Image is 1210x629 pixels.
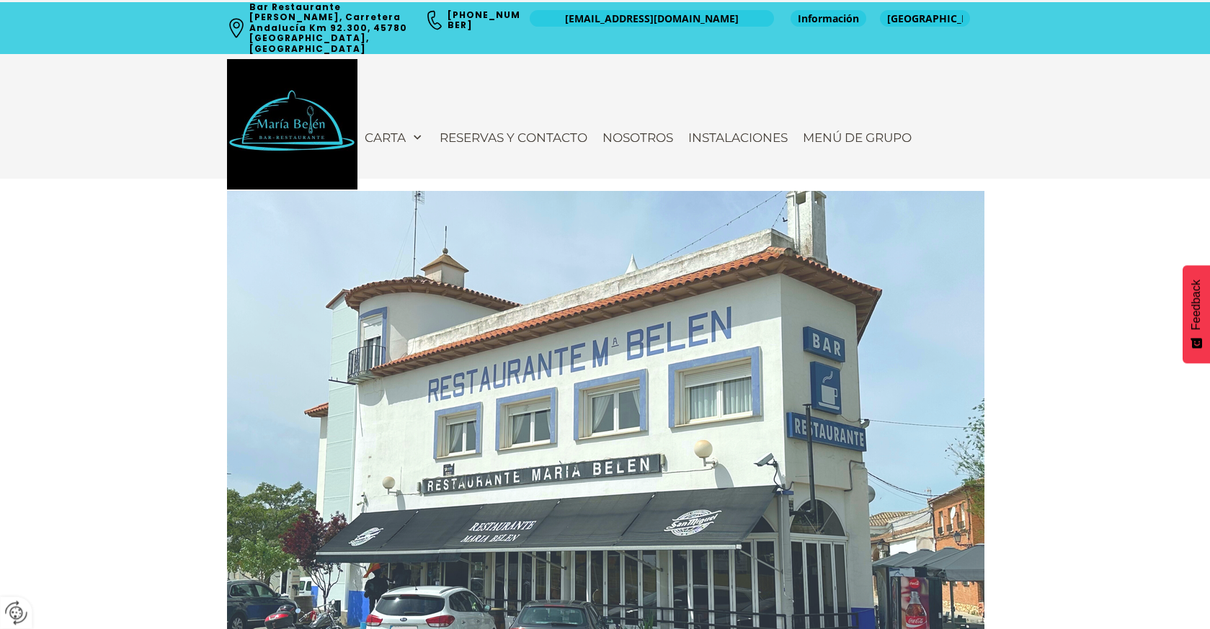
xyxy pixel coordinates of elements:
span: Nosotros [602,130,673,145]
a: [EMAIL_ADDRESS][DOMAIN_NAME] [530,10,774,27]
a: Nosotros [595,123,680,152]
span: Instalaciones [688,130,788,145]
span: [EMAIL_ADDRESS][DOMAIN_NAME] [565,12,739,26]
img: Bar Restaurante María Belén [227,59,357,189]
a: Bar Restaurante [PERSON_NAME], Carretera Andalucía Km 92.300, 45780 [GEOGRAPHIC_DATA], [GEOGRAPHI... [249,1,410,55]
a: [PHONE_NUMBER] [448,9,520,31]
a: [GEOGRAPHIC_DATA] [880,10,970,27]
a: Menú de Grupo [796,123,919,152]
span: Carta [365,130,406,145]
a: Información [791,10,866,27]
a: Instalaciones [681,123,795,152]
span: Menú de Grupo [803,130,912,145]
span: [GEOGRAPHIC_DATA] [887,12,963,26]
span: Feedback [1190,280,1203,330]
span: Información [798,12,859,26]
button: Feedback - Mostrar encuesta [1183,265,1210,363]
a: Carta [357,123,432,152]
span: Reservas y contacto [440,130,587,145]
a: Reservas y contacto [432,123,595,152]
